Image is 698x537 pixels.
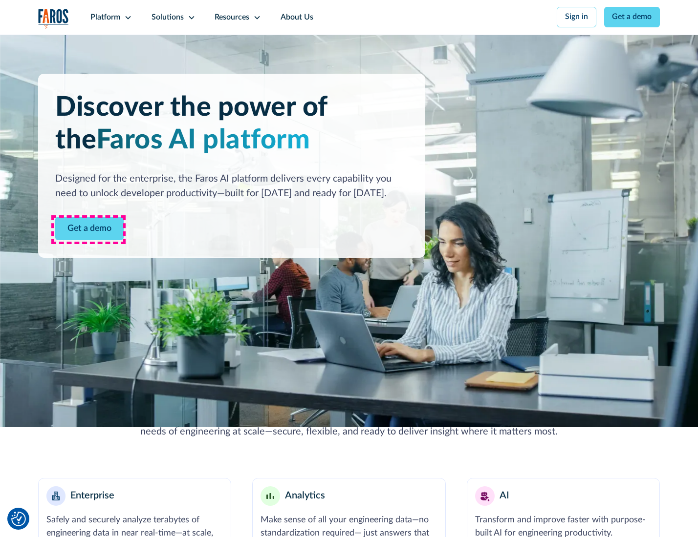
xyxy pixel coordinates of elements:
[215,12,249,23] div: Resources
[500,489,509,503] div: AI
[70,489,114,503] div: Enterprise
[38,9,69,29] a: home
[152,12,184,23] div: Solutions
[11,512,26,526] button: Cookie Settings
[266,493,274,499] img: Minimalist bar chart analytics icon
[55,217,124,241] a: Contact Modal
[604,7,660,27] a: Get a demo
[11,512,26,526] img: Revisit consent button
[55,172,408,201] div: Designed for the enterprise, the Faros AI platform delivers every capability you need to unlock d...
[285,489,325,503] div: Analytics
[55,91,408,157] h1: Discover the power of the
[38,9,69,29] img: Logo of the analytics and reporting company Faros.
[96,126,310,154] span: Faros AI platform
[90,12,120,23] div: Platform
[52,492,60,500] img: Enterprise building blocks or structure icon
[477,488,492,503] img: AI robot or assistant icon
[557,7,596,27] a: Sign in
